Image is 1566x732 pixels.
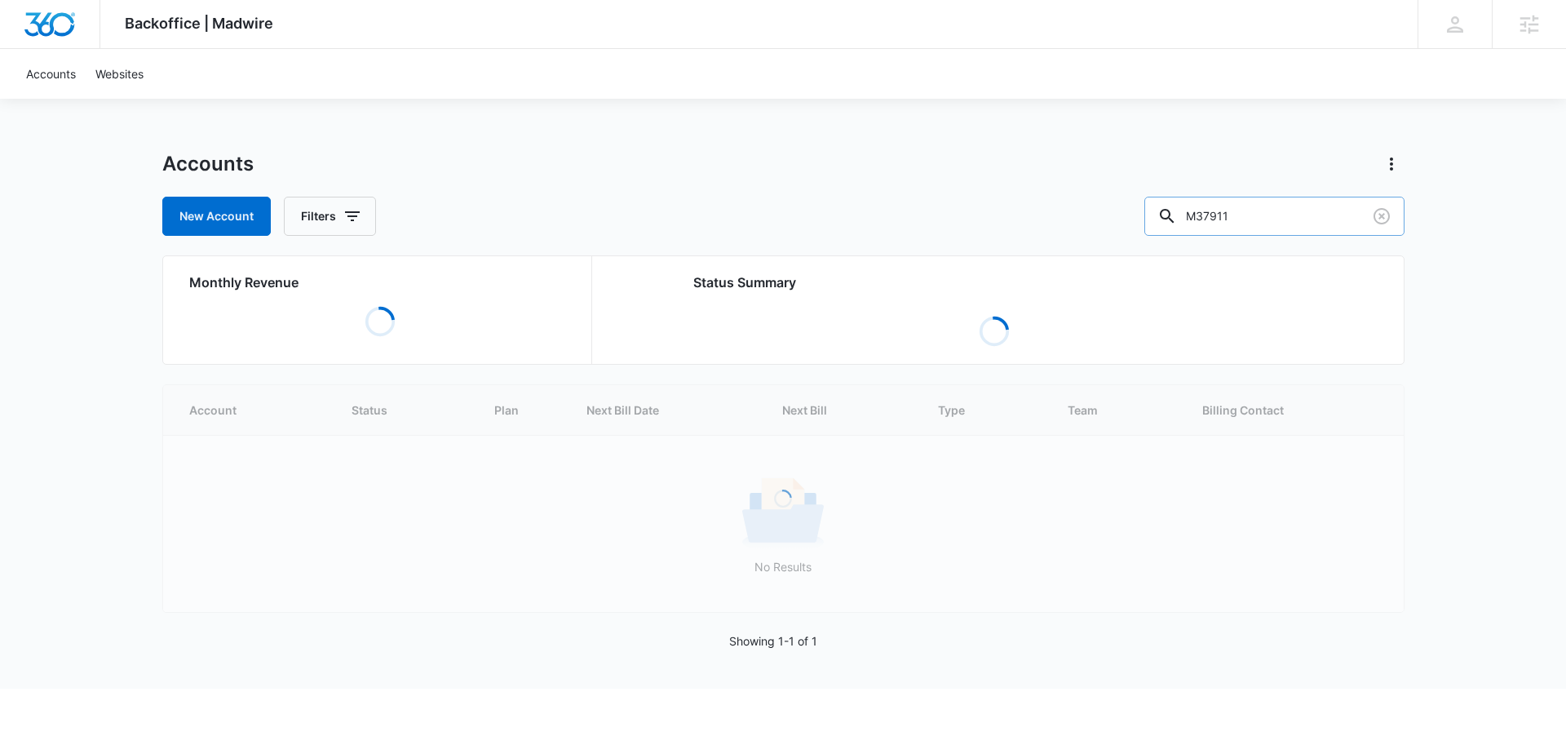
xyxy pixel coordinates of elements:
[729,632,817,650] p: Showing 1-1 of 1
[189,273,572,292] h2: Monthly Revenue
[1369,203,1395,229] button: Clear
[16,49,86,99] a: Accounts
[162,197,271,236] a: New Account
[284,197,376,236] button: Filters
[1378,151,1405,177] button: Actions
[1144,197,1405,236] input: Search
[86,49,153,99] a: Websites
[162,152,254,176] h1: Accounts
[693,273,1296,292] h2: Status Summary
[125,15,273,32] span: Backoffice | Madwire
